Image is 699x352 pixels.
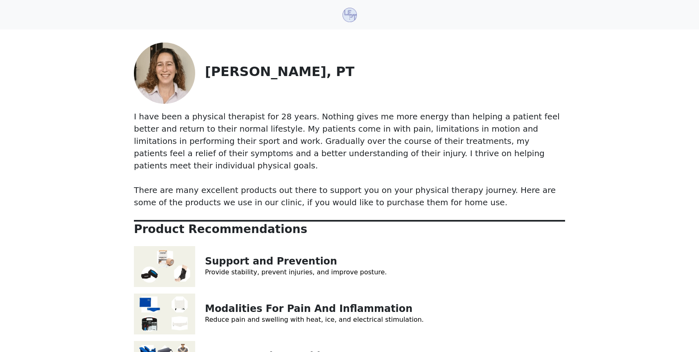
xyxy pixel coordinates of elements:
[205,316,424,323] a: Reduce pain and swelling with heat, ice, and electrical stimulation.
[205,64,565,79] p: [PERSON_NAME], PT
[134,43,195,104] img: Micheline Cerra, PT
[134,246,195,287] img: Support and Prevention
[205,256,337,267] a: Support and Prevention
[134,110,565,209] p: I have been a physical therapist for 28 years. Nothing gives me more energy than helping a patien...
[205,268,387,276] a: Provide stability, prevent injuries, and improve posture.
[134,294,195,334] img: Modalities For Pain And Inflammation
[134,222,565,236] p: Product Recommendations
[343,8,357,22] img: Lands End Physical Therapy
[205,303,412,314] a: Modalities For Pain And Inflammation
